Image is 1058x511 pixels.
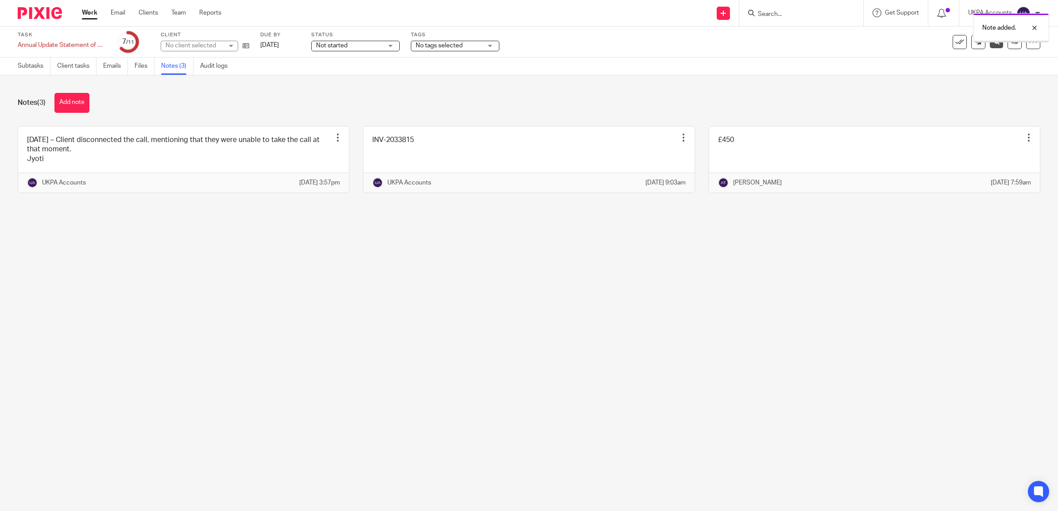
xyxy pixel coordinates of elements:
[387,178,431,187] p: UKPA Accounts
[103,58,128,75] a: Emails
[416,42,463,49] span: No tags selected
[57,58,97,75] a: Client tasks
[54,93,89,113] button: Add note
[260,31,300,38] label: Due by
[171,8,186,17] a: Team
[122,37,134,47] div: 7
[411,31,499,38] label: Tags
[18,7,62,19] img: Pixie
[372,177,383,188] img: svg%3E
[126,40,134,45] small: /11
[111,8,125,17] a: Email
[199,8,221,17] a: Reports
[311,31,400,38] label: Status
[42,178,86,187] p: UKPA Accounts
[982,23,1016,32] p: Note added.
[139,8,158,17] a: Clients
[733,178,782,187] p: [PERSON_NAME]
[82,8,97,17] a: Work
[991,178,1031,187] p: [DATE] 7:59am
[18,98,46,108] h1: Notes
[645,178,686,187] p: [DATE] 9:03am
[316,42,348,49] span: Not started
[718,177,729,188] img: svg%3E
[37,99,46,106] span: (3)
[166,41,223,50] div: No client selected
[18,58,50,75] a: Subtasks
[161,58,193,75] a: Notes (3)
[18,41,106,50] div: Annual Update Statement of Overseas Registration
[200,58,234,75] a: Audit logs
[18,31,106,38] label: Task
[260,42,279,48] span: [DATE]
[161,31,249,38] label: Client
[135,58,154,75] a: Files
[299,178,340,187] p: [DATE] 3:57pm
[1016,6,1031,20] img: svg%3E
[27,177,38,188] img: svg%3E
